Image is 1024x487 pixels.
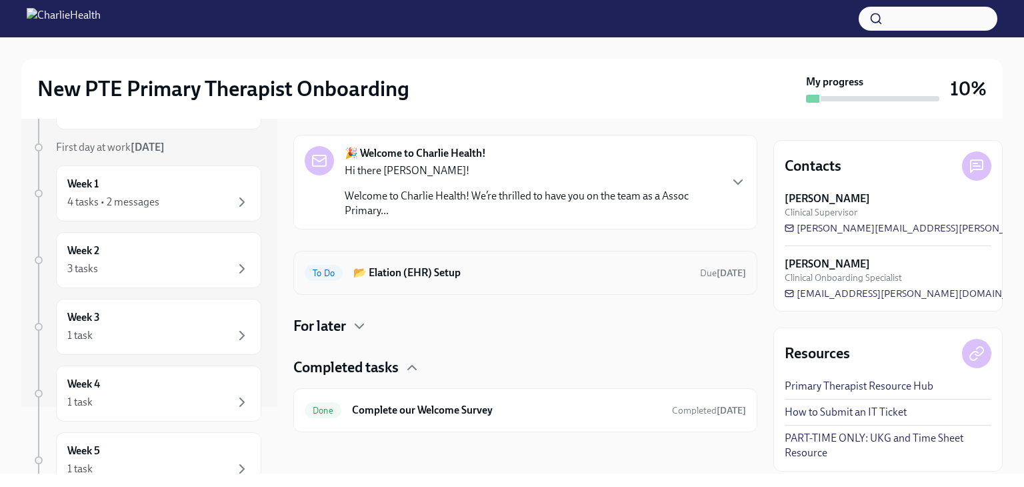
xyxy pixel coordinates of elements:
div: 4 tasks • 2 messages [67,195,159,209]
strong: My progress [806,75,863,89]
h4: For later [293,316,346,336]
p: Hi there [PERSON_NAME]! [345,163,719,178]
h6: Week 5 [67,444,100,458]
img: CharlieHealth [27,8,101,29]
div: 3 tasks [67,262,98,276]
h4: Completed tasks [293,358,399,378]
a: How to Submit an IT Ticket [785,405,907,420]
strong: [PERSON_NAME] [785,191,870,206]
h6: Week 1 [67,177,99,191]
a: Primary Therapist Resource Hub [785,379,933,394]
div: 1 task [67,328,93,343]
h4: Resources [785,344,850,364]
div: 1 task [67,462,93,476]
h6: Week 4 [67,377,100,392]
strong: [PERSON_NAME] [785,257,870,272]
span: First day at work [56,141,165,153]
h6: Week 2 [67,243,99,258]
p: Welcome to Charlie Health! We’re thrilled to have you on the team as a Assoc Primary... [345,189,719,218]
strong: 🎉 Welcome to Charlie Health! [345,146,486,161]
h6: 📂 Elation (EHR) Setup [353,266,689,280]
a: DoneComplete our Welcome SurveyCompleted[DATE] [305,400,746,421]
span: To Do [305,268,343,278]
strong: [DATE] [717,405,746,416]
h3: 10% [950,77,987,101]
h2: New PTE Primary Therapist Onboarding [37,75,409,102]
div: 1 task [67,395,93,410]
h4: Contacts [785,156,841,176]
a: First day at work[DATE] [32,140,261,155]
span: Done [305,406,341,416]
span: Completed [672,405,746,416]
strong: [DATE] [131,141,165,153]
div: Completed tasks [293,358,757,378]
a: Week 23 tasks [32,232,261,288]
strong: [DATE] [717,268,746,279]
a: PART-TIME ONLY: UKG and Time Sheet Resource [785,431,991,460]
a: Week 31 task [32,299,261,355]
div: For later [293,316,757,336]
h6: Week 3 [67,310,100,325]
span: October 17th, 2025 10:00 [700,267,746,280]
a: To Do📂 Elation (EHR) SetupDue[DATE] [305,262,746,284]
h6: Complete our Welcome Survey [352,403,661,418]
a: Week 41 task [32,366,261,422]
a: Week 14 tasks • 2 messages [32,165,261,221]
span: Clinical Supervisor [785,206,857,219]
span: Clinical Onboarding Specialist [785,272,902,284]
span: Due [700,268,746,279]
